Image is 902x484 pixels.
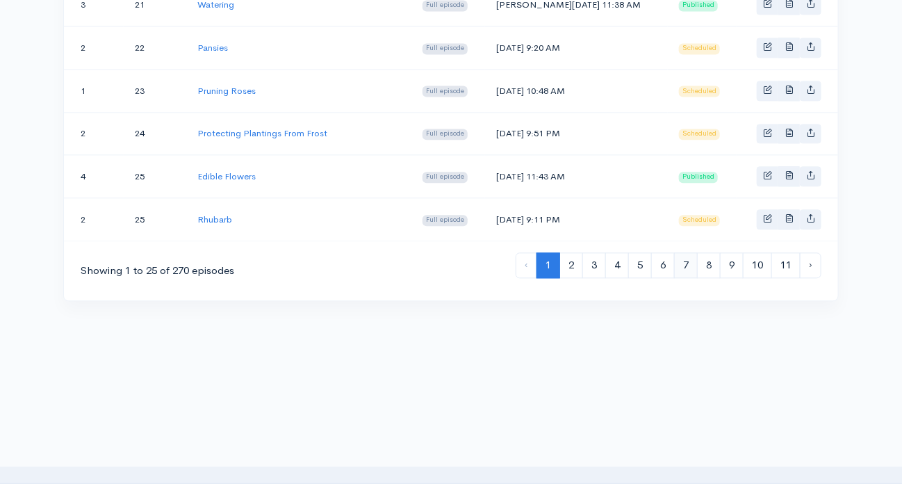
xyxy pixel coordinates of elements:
span: Scheduled [679,86,720,97]
a: Pansies [197,42,228,54]
a: 11 [771,252,801,278]
a: 8 [697,252,721,278]
td: [DATE] 9:11 PM [485,198,668,241]
a: 6 [651,252,675,278]
div: Basic example [757,209,821,229]
div: Basic example [757,166,821,186]
td: 23 [124,69,186,112]
td: 25 [124,198,186,241]
span: Scheduled [679,215,720,226]
td: 2 [64,112,124,155]
span: Scheduled [679,43,720,54]
div: Basic example [757,38,821,58]
span: Full episode [423,172,468,183]
td: 25 [124,155,186,198]
span: Full episode [423,215,468,226]
a: 10 [743,252,772,278]
a: 7 [674,252,698,278]
td: 4 [64,155,124,198]
a: 4 [605,252,629,278]
a: 5 [628,252,652,278]
td: [DATE] 10:48 AM [485,69,668,112]
span: Scheduled [679,129,720,140]
span: 1 [536,252,560,278]
a: Rhubarb [197,213,232,225]
td: 22 [124,26,186,70]
td: 2 [64,198,124,241]
a: 9 [720,252,744,278]
a: 3 [582,252,606,278]
span: Full episode [423,129,468,140]
div: Showing 1 to 25 of 270 episodes [81,263,234,279]
td: 2 [64,26,124,70]
td: [DATE] 9:51 PM [485,112,668,155]
a: Edible Flowers [197,170,256,182]
span: Full episode [423,86,468,97]
td: 24 [124,112,186,155]
div: Basic example [757,124,821,144]
div: Basic example [757,81,821,101]
span: Full episode [423,43,468,54]
td: 1 [64,69,124,112]
td: [DATE] 9:20 AM [485,26,668,70]
td: [DATE] 11:43 AM [485,155,668,198]
a: Next » [800,252,821,278]
span: Published [679,172,718,183]
a: 2 [559,252,583,278]
li: « Previous [516,252,537,278]
a: Protecting Plantings From Frost [197,127,327,139]
a: Pruning Roses [197,85,256,97]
